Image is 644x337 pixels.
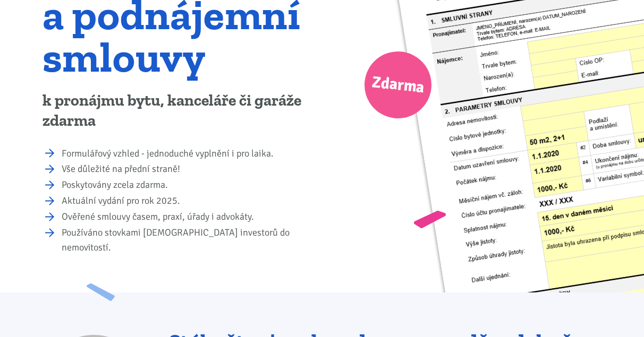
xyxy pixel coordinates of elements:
li: Aktuální vydání pro rok 2025. [62,194,315,209]
li: Používáno stovkami [DEMOGRAPHIC_DATA] investorů do nemovitostí. [62,226,315,255]
p: k pronájmu bytu, kanceláře či garáže zdarma [43,91,315,131]
span: Zdarma [370,68,426,102]
li: Vše důležité na přední straně! [62,162,315,177]
li: Poskytovány zcela zdarma. [62,178,315,193]
li: Ověřené smlouvy časem, praxí, úřady i advokáty. [62,210,315,224]
li: Formulářový vzhled - jednoduché vyplnění i pro laika. [62,146,315,161]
